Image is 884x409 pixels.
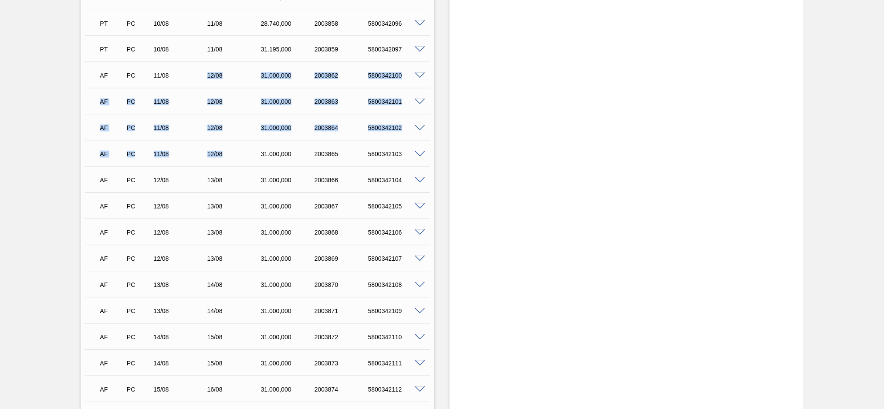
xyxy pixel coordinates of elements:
[152,125,212,132] div: 11/08/2025
[312,386,373,393] div: 2003874
[312,256,373,262] div: 2003869
[312,203,373,210] div: 2003867
[259,72,319,79] div: 31.000,000
[152,177,212,184] div: 12/08/2025
[152,229,212,236] div: 12/08/2025
[152,151,212,158] div: 11/08/2025
[125,282,153,289] div: Pedido de Compra
[205,282,266,289] div: 14/08/2025
[366,20,427,27] div: 5800342096
[98,171,126,190] div: Aguardando Faturamento
[205,20,266,27] div: 11/08/2025
[100,203,124,210] p: AF
[125,125,153,132] div: Pedido de Compra
[259,229,319,236] div: 31.000,000
[259,308,319,315] div: 31.000,000
[312,229,373,236] div: 2003868
[98,380,126,399] div: Aguardando Faturamento
[312,177,373,184] div: 2003866
[125,203,153,210] div: Pedido de Compra
[98,328,126,347] div: Aguardando Faturamento
[205,46,266,53] div: 11/08/2025
[98,66,126,85] div: Aguardando Faturamento
[125,20,153,27] div: Pedido de Compra
[312,308,373,315] div: 2003871
[312,360,373,367] div: 2003873
[100,20,124,27] p: PT
[205,177,266,184] div: 13/08/2025
[366,360,427,367] div: 5800342111
[125,229,153,236] div: Pedido de Compra
[125,46,153,53] div: Pedido de Compra
[100,46,124,53] p: PT
[100,151,124,158] p: AF
[125,360,153,367] div: Pedido de Compra
[152,72,212,79] div: 11/08/2025
[366,256,427,262] div: 5800342107
[98,276,126,295] div: Aguardando Faturamento
[205,360,266,367] div: 15/08/2025
[152,20,212,27] div: 10/08/2025
[366,386,427,393] div: 5800342112
[125,308,153,315] div: Pedido de Compra
[366,46,427,53] div: 5800342097
[205,99,266,106] div: 12/08/2025
[152,386,212,393] div: 15/08/2025
[152,203,212,210] div: 12/08/2025
[98,145,126,164] div: Aguardando Faturamento
[312,151,373,158] div: 2003865
[312,20,373,27] div: 2003858
[98,223,126,242] div: Aguardando Faturamento
[366,177,427,184] div: 5800342104
[125,72,153,79] div: Pedido de Compra
[259,334,319,341] div: 31.000,000
[205,334,266,341] div: 15/08/2025
[366,308,427,315] div: 5800342109
[98,197,126,216] div: Aguardando Faturamento
[205,229,266,236] div: 13/08/2025
[100,334,124,341] p: AF
[259,282,319,289] div: 31.000,000
[259,177,319,184] div: 31.000,000
[98,92,126,112] div: Aguardando Faturamento
[125,177,153,184] div: Pedido de Compra
[366,282,427,289] div: 5800342108
[312,334,373,341] div: 2003872
[312,46,373,53] div: 2003859
[152,360,212,367] div: 14/08/2025
[100,72,124,79] p: AF
[366,72,427,79] div: 5800342100
[98,40,126,59] div: Pedido em Trânsito
[366,99,427,106] div: 5800342101
[152,99,212,106] div: 11/08/2025
[259,386,319,393] div: 31.000,000
[366,203,427,210] div: 5800342105
[205,72,266,79] div: 12/08/2025
[100,386,124,393] p: AF
[259,99,319,106] div: 31.000,000
[205,203,266,210] div: 13/08/2025
[312,99,373,106] div: 2003863
[125,256,153,262] div: Pedido de Compra
[125,386,153,393] div: Pedido de Compra
[100,282,124,289] p: AF
[259,125,319,132] div: 31.000,000
[259,203,319,210] div: 31.000,000
[100,229,124,236] p: AF
[312,72,373,79] div: 2003862
[98,14,126,33] div: Pedido em Trânsito
[312,282,373,289] div: 2003870
[312,125,373,132] div: 2003864
[152,282,212,289] div: 13/08/2025
[205,308,266,315] div: 14/08/2025
[152,46,212,53] div: 10/08/2025
[98,302,126,321] div: Aguardando Faturamento
[152,256,212,262] div: 12/08/2025
[259,256,319,262] div: 31.000,000
[100,256,124,262] p: AF
[366,125,427,132] div: 5800342102
[205,256,266,262] div: 13/08/2025
[152,334,212,341] div: 14/08/2025
[125,99,153,106] div: Pedido de Compra
[100,177,124,184] p: AF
